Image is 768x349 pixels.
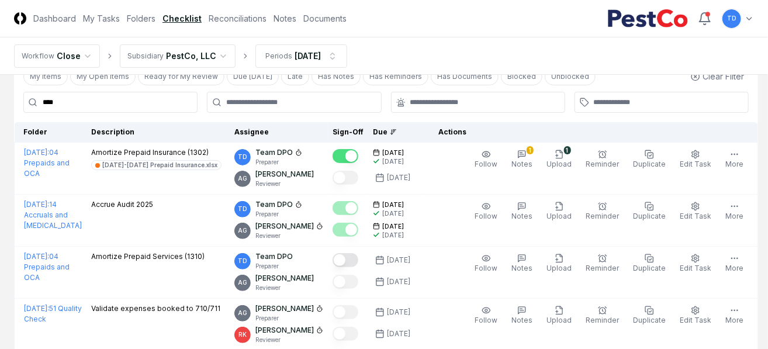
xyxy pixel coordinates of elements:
[24,252,49,261] span: [DATE] :
[583,147,621,172] button: Reminder
[511,160,532,168] span: Notes
[333,223,358,237] button: Mark complete
[387,329,410,339] div: [DATE]
[24,252,70,282] a: [DATE]:04 Prepaids and OCA
[586,264,619,272] span: Reminder
[472,147,500,172] button: Follow
[475,264,497,272] span: Follow
[255,303,314,314] p: [PERSON_NAME]
[633,160,666,168] span: Duplicate
[680,212,711,220] span: Edit Task
[127,12,155,25] a: Folders
[382,209,404,218] div: [DATE]
[431,68,499,85] button: Has Documents
[33,12,76,25] a: Dashboard
[24,304,82,323] a: [DATE]:51 Quality Check
[387,255,410,265] div: [DATE]
[333,201,358,215] button: Mark complete
[387,172,410,183] div: [DATE]
[255,179,314,188] p: Reviewer
[586,212,619,220] span: Reminder
[586,316,619,324] span: Reminder
[511,212,532,220] span: Notes
[564,146,571,154] div: 1
[686,65,749,87] button: Clear Filter
[382,157,404,166] div: [DATE]
[238,153,247,161] span: TD
[14,44,347,68] nav: breadcrumb
[633,212,666,220] span: Duplicate
[127,51,164,61] div: Subsidiary
[583,199,621,224] button: Reminder
[255,221,314,231] p: [PERSON_NAME]
[382,222,404,231] span: [DATE]
[333,305,358,319] button: Mark complete
[680,264,711,272] span: Edit Task
[721,8,742,29] button: TD
[238,257,247,265] span: TD
[238,174,247,183] span: AG
[511,264,532,272] span: Notes
[70,68,136,85] button: My Open Items
[583,251,621,276] button: Reminder
[281,68,309,85] button: Late
[333,275,358,289] button: Mark complete
[631,251,668,276] button: Duplicate
[387,307,410,317] div: [DATE]
[475,212,497,220] span: Follow
[255,199,293,210] p: Team DPO
[255,273,314,284] p: [PERSON_NAME]
[91,251,205,262] p: Amortize Prepaid Services (1310)
[24,148,49,157] span: [DATE] :
[303,12,347,25] a: Documents
[475,160,497,168] span: Follow
[677,303,714,328] button: Edit Task
[333,171,358,185] button: Mark complete
[91,160,222,170] a: [DATE]-[DATE] Prepaid Insurance.xlsx
[102,161,217,170] div: [DATE]-[DATE] Prepaid Insurance.xlsx
[382,148,404,157] span: [DATE]
[382,201,404,209] span: [DATE]
[87,122,230,143] th: Description
[91,303,220,314] p: Validate expenses booked to 710/711
[363,68,428,85] button: Has Reminders
[24,200,49,209] span: [DATE] :
[24,148,70,178] a: [DATE]:04 Prepaids and OCA
[333,149,358,163] button: Mark complete
[162,12,202,25] a: Checklist
[255,210,302,219] p: Preparer
[91,199,153,210] p: Accrue Audit 2025
[723,147,746,172] button: More
[723,251,746,276] button: More
[238,309,247,317] span: AG
[723,199,746,224] button: More
[91,147,222,158] p: Amortize Prepaid Insurance (1302)
[544,199,574,224] button: Upload
[429,127,749,137] div: Actions
[472,251,500,276] button: Follow
[546,316,572,324] span: Upload
[238,205,247,213] span: TD
[255,314,323,323] p: Preparer
[238,226,247,235] span: AG
[677,251,714,276] button: Edit Task
[138,68,224,85] button: Ready for My Review
[255,284,314,292] p: Reviewer
[255,251,293,262] p: Team DPO
[14,12,26,25] img: Logo
[509,147,535,172] button: 1Notes
[255,336,323,344] p: Reviewer
[511,316,532,324] span: Notes
[545,68,596,85] button: Unblocked
[255,44,347,68] button: Periods[DATE]
[631,303,668,328] button: Duplicate
[631,199,668,224] button: Duplicate
[544,303,574,328] button: Upload
[227,68,279,85] button: Due Today
[472,303,500,328] button: Follow
[586,160,619,168] span: Reminder
[265,51,292,61] div: Periods
[295,50,321,62] div: [DATE]
[677,147,714,172] button: Edit Task
[546,212,572,220] span: Upload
